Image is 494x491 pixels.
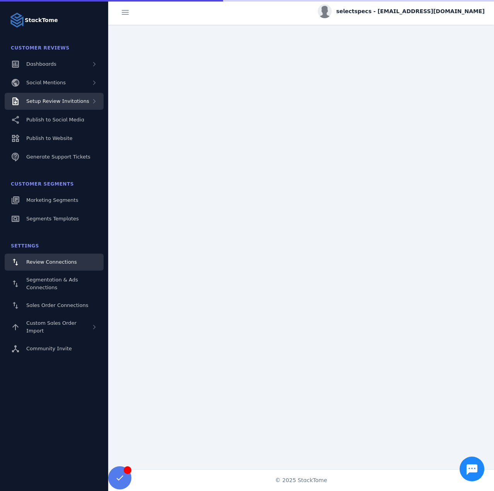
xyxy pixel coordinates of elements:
img: Logo image [9,12,25,28]
a: Publish to Social Media [5,111,104,128]
a: Publish to Website [5,130,104,147]
span: Settings [11,243,39,249]
span: Customer Segments [11,181,74,187]
strong: StackTome [25,16,58,24]
span: selectspecs - [EMAIL_ADDRESS][DOMAIN_NAME] [336,7,485,15]
a: Generate Support Tickets [5,148,104,165]
a: Marketing Segments [5,192,104,209]
span: Generate Support Tickets [26,154,90,160]
span: Publish to Website [26,135,72,141]
span: Setup Review Invitations [26,98,89,104]
span: Publish to Social Media [26,117,84,123]
span: Social Mentions [26,80,66,85]
span: © 2025 StackTome [275,476,327,484]
a: Review Connections [5,254,104,271]
span: Segmentation & Ads Connections [26,277,78,290]
a: Segmentation & Ads Connections [5,272,104,295]
img: profile.jpg [318,4,332,18]
span: Community Invite [26,346,72,351]
span: Customer Reviews [11,45,70,51]
span: Custom Sales Order Import [26,320,77,334]
a: Community Invite [5,340,104,357]
span: Sales Order Connections [26,302,88,308]
button: selectspecs - [EMAIL_ADDRESS][DOMAIN_NAME] [318,4,485,18]
span: Review Connections [26,259,77,265]
span: Dashboards [26,61,56,67]
a: Segments Templates [5,210,104,227]
span: Marketing Segments [26,197,78,203]
a: Sales Order Connections [5,297,104,314]
span: Segments Templates [26,216,79,222]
